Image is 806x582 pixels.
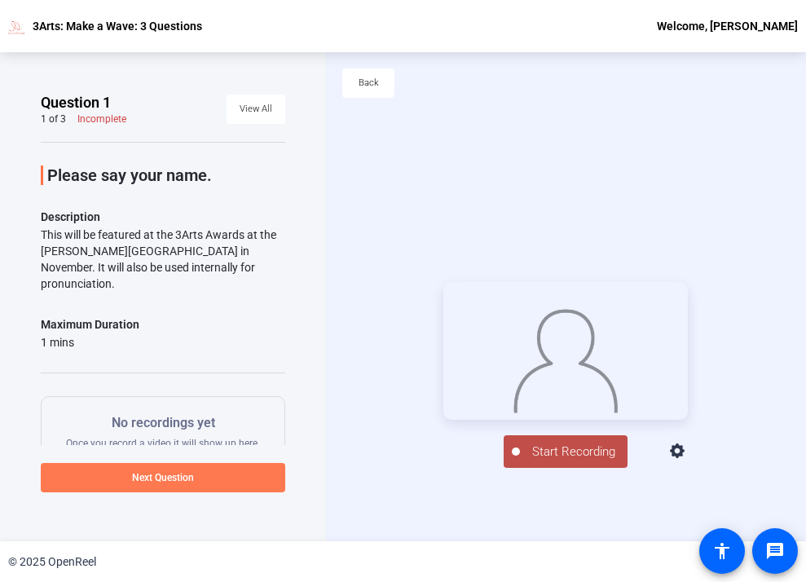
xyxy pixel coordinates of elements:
span: Next Question [132,472,194,483]
button: Back [342,68,394,98]
p: 3Arts: Make a Wave: 3 Questions [33,16,202,36]
button: Start Recording [504,435,628,468]
div: Welcome, [PERSON_NAME] [657,16,798,36]
div: © 2025 OpenReel [8,553,96,571]
div: 1 mins [41,334,139,351]
button: View All [227,95,285,124]
div: Maximum Duration [41,315,139,334]
img: OpenReel logo [8,18,24,34]
img: overlay [513,303,619,413]
span: Start Recording [520,443,628,461]
div: 1 of 3 [41,112,66,126]
button: Next Question [41,463,285,492]
div: Incomplete [77,112,126,126]
div: This will be featured at the 3Arts Awards at the [PERSON_NAME][GEOGRAPHIC_DATA] in November. It w... [41,227,285,292]
span: View All [240,97,272,121]
p: Please say your name. [47,165,285,185]
mat-icon: accessibility [712,541,732,561]
p: Description [41,207,285,227]
span: Back [359,71,379,95]
mat-icon: message [765,541,785,561]
span: Question 1 [41,93,111,112]
div: Once you record a video it will show up here. [66,413,260,450]
p: No recordings yet [66,413,260,433]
